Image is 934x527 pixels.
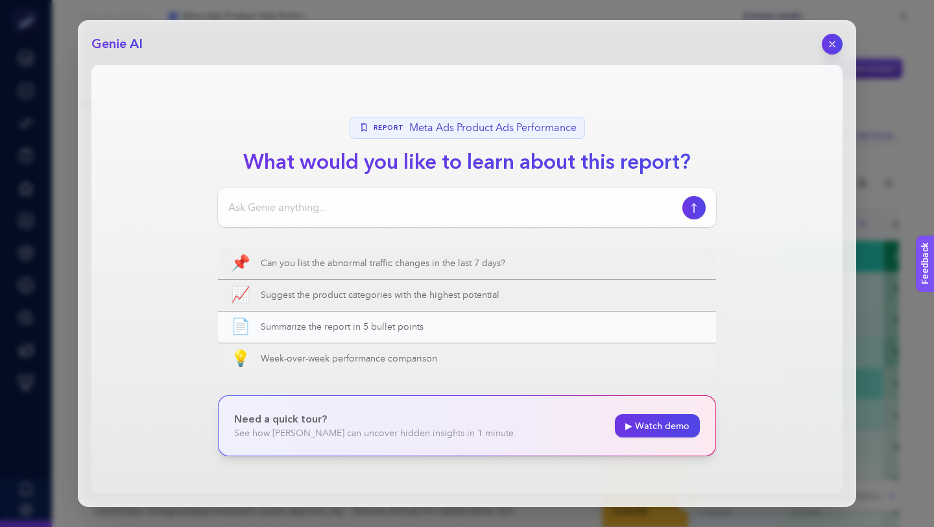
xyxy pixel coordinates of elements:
[615,414,700,437] a: ▶ Watch demo
[91,35,143,53] h2: Genie AI
[261,257,703,270] span: Can you list the abnormal traffic changes in the last 7 days?
[218,248,716,279] button: 📌Can you list the abnormal traffic changes in the last 7 days?
[218,312,716,343] button: 📄Summarize the report in 5 bullet points
[234,427,516,440] p: See how [PERSON_NAME] can uncover hidden insights in 1 minute.
[234,411,516,427] p: Need a quick tour?
[231,288,250,303] span: 📈
[228,200,677,215] input: Ask Genie anything...
[8,4,49,14] span: Feedback
[261,321,703,334] span: Summarize the report in 5 bullet points
[261,352,703,365] span: Week-over-week performance comparison
[231,319,250,335] span: 📄
[374,123,404,133] span: Report
[409,120,577,136] span: Meta Ads Product Ads Performance
[261,289,703,302] span: Suggest the product categories with the highest potential
[218,343,716,374] button: 💡Week-over-week performance comparison
[231,256,250,271] span: 📌
[231,351,250,367] span: 💡
[233,147,701,178] h1: What would you like to learn about this report?
[218,280,716,311] button: 📈Suggest the product categories with the highest potential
